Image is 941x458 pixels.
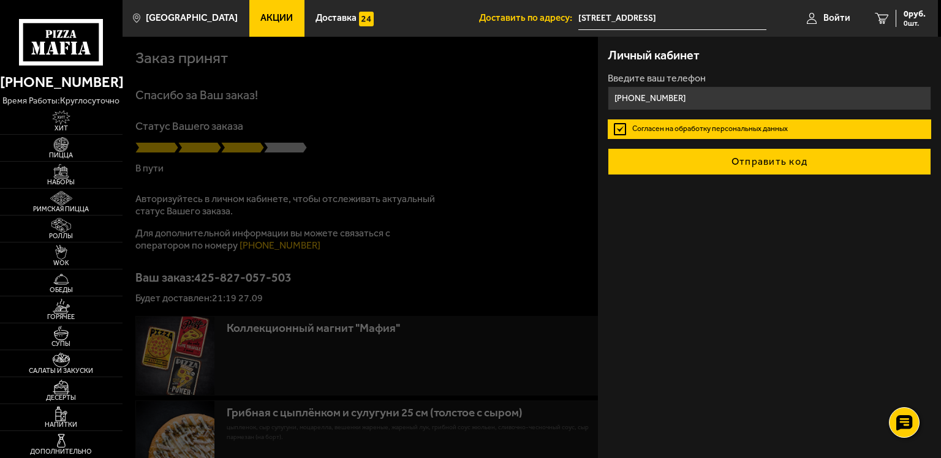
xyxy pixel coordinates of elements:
[260,13,293,23] span: Акции
[578,7,766,30] input: Ваш адрес доставки
[608,49,700,61] h3: Личный кабинет
[479,13,578,23] span: Доставить по адресу:
[316,13,357,23] span: Доставка
[823,13,850,23] span: Войти
[608,73,931,83] label: Введите ваш телефон
[608,119,931,139] label: Согласен на обработку персональных данных
[146,13,238,23] span: [GEOGRAPHIC_DATA]
[359,12,374,26] img: 15daf4d41897b9f0e9f617042186c801.svg
[608,148,931,175] button: Отправить код
[904,10,926,18] span: 0 руб.
[904,20,926,27] span: 0 шт.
